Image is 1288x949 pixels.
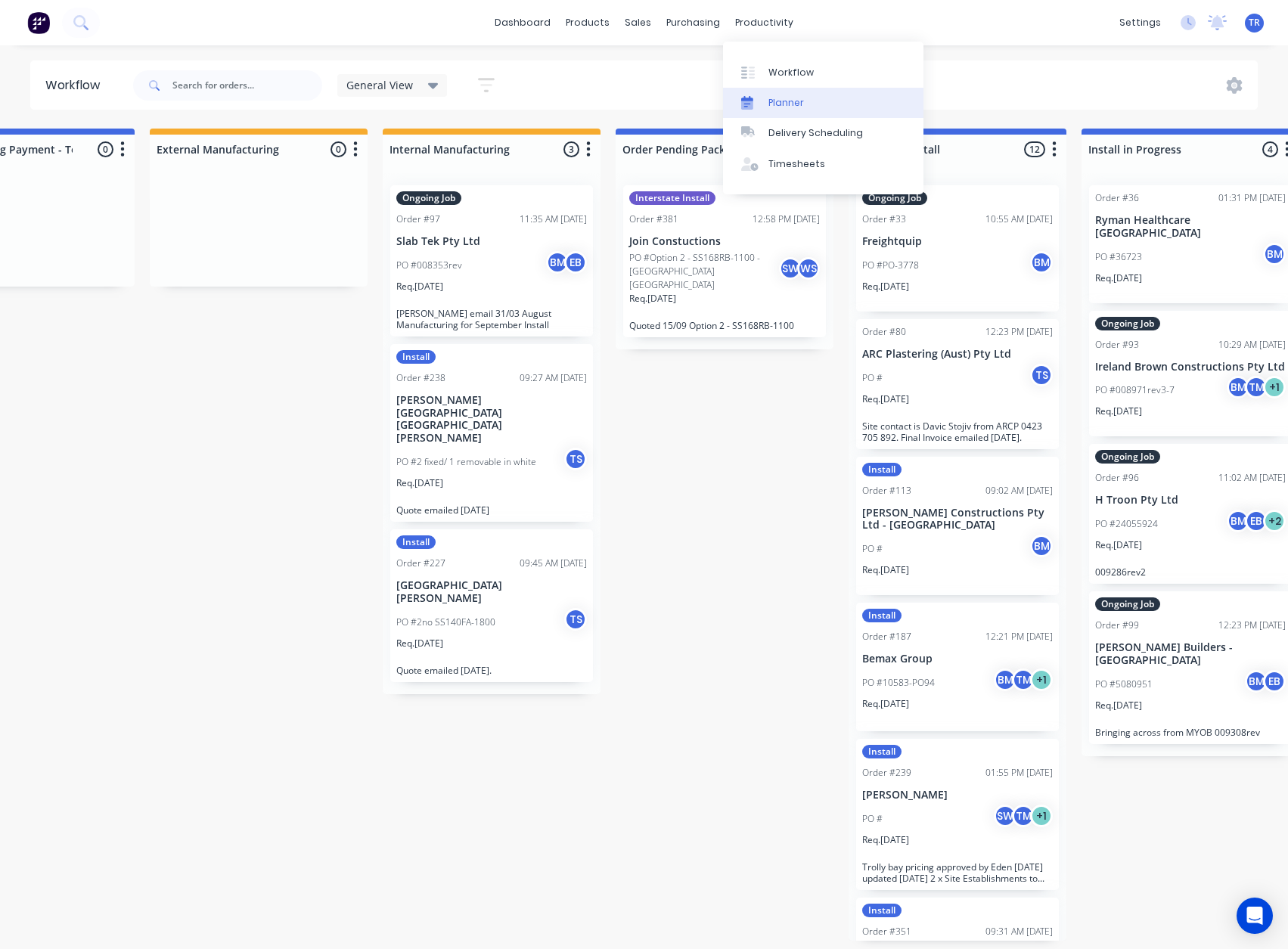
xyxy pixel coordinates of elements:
div: Install [862,904,902,917]
div: Order #187 [862,630,911,644]
p: PO #24055924 [1095,517,1158,531]
p: ARC Plastering (Aust) Pty Ltd [862,348,1053,361]
a: Workflow [723,57,923,87]
div: BM [1227,510,1249,532]
p: PO # [862,371,883,385]
a: Planner [723,88,923,118]
div: 12:58 PM [DATE] [753,212,820,226]
div: 10:29 AM [DATE] [1218,338,1286,352]
div: TM [1245,376,1268,399]
div: BM [546,251,569,274]
div: 09:31 AM [DATE] [985,925,1053,938]
div: + 1 [1030,805,1053,827]
div: EB [1263,670,1286,693]
p: PO # [862,812,883,826]
p: Quote emailed [DATE] [396,504,587,516]
p: PO #PO-3778 [862,259,919,272]
p: Req. [DATE] [1095,538,1142,552]
input: Search for orders... [172,70,322,101]
p: PO #36723 [1095,250,1142,264]
div: 01:55 PM [DATE] [985,766,1053,780]
a: Timesheets [723,149,923,179]
div: Open Intercom Messenger [1237,898,1273,934]
div: purchasing [659,11,728,34]
div: TS [1030,364,1053,386]
div: EB [564,251,587,274]
div: Install [396,350,436,364]
div: 12:21 PM [DATE] [985,630,1053,644]
div: Ongoing Job [1095,450,1160,464]
p: PO #5080951 [1095,678,1153,691]
div: TM [1012,668,1035,691]
div: InstallOrder #22709:45 AM [DATE][GEOGRAPHIC_DATA][PERSON_NAME]PO #2no SS140FA-1800TSReq.[DATE]Quo... [390,529,593,682]
div: TS [564,448,587,470]
div: Order #96 [1095,471,1139,485]
div: InstallOrder #11309:02 AM [DATE][PERSON_NAME] Constructions Pty Ltd - [GEOGRAPHIC_DATA]PO #BMReq.... [856,457,1059,596]
p: Req. [DATE] [862,697,909,711]
p: 009286rev2 [1095,566,1286,578]
p: Bringing across from MYOB 009308rev [1095,727,1286,738]
div: Order #227 [396,557,445,570]
div: BM [994,668,1016,691]
div: InstallOrder #23809:27 AM [DATE][PERSON_NAME][GEOGRAPHIC_DATA] [GEOGRAPHIC_DATA][PERSON_NAME]PO #... [390,344,593,522]
div: Workflow [45,76,107,95]
p: [PERSON_NAME] [862,789,1053,802]
div: Install [862,463,902,476]
p: PO #10583-PO94 [862,676,935,690]
p: PO #Option 2 - SS168RB-1100 - [GEOGRAPHIC_DATA] [GEOGRAPHIC_DATA] [629,251,779,292]
a: dashboard [487,11,558,34]
p: Quoted 15/09 Option 2 - SS168RB-1100 [629,320,820,331]
div: products [558,11,617,34]
p: Req. [DATE] [1095,699,1142,712]
p: Ireland Brown Constructions Pty Ltd [1095,361,1286,374]
div: WS [797,257,820,280]
div: EB [1245,510,1268,532]
div: sales [617,11,659,34]
div: productivity [728,11,801,34]
p: PO #2 fixed/ 1 removable in white [396,455,536,469]
p: Req. [DATE] [862,280,909,293]
p: Freightquip [862,235,1053,248]
div: Order #33 [862,212,906,226]
div: Order #80 [862,325,906,339]
p: Req. [DATE] [396,637,443,650]
div: TS [564,608,587,631]
div: BM [1227,376,1249,399]
p: PO #2no SS140FA-1800 [396,616,495,629]
div: SW [994,805,1016,827]
div: Order #36 [1095,191,1139,205]
p: Site contact is Davic Stojiv from ARCP 0423 705 892. Final Invoice emailed [DATE]. [862,420,1053,443]
div: Interstate InstallOrder #38112:58 PM [DATE]Join ConstuctionsPO #Option 2 - SS168RB-1100 - [GEOGRA... [623,185,826,337]
div: Delivery Scheduling [768,126,863,140]
div: Order #97 [396,212,440,226]
div: Order #99 [1095,619,1139,632]
div: Ongoing JobOrder #9711:35 AM [DATE]Slab Tek Pty LtdPO #008353revBMEBReq.[DATE][PERSON_NAME] email... [390,185,593,336]
div: 11:35 AM [DATE] [520,212,587,226]
div: Order #238 [396,371,445,385]
p: Req. [DATE] [396,280,443,293]
div: Timesheets [768,157,825,171]
div: Install [862,609,902,622]
div: 09:27 AM [DATE] [520,371,587,385]
p: Req. [DATE] [862,563,909,577]
p: [PERSON_NAME][GEOGRAPHIC_DATA] [GEOGRAPHIC_DATA][PERSON_NAME] [396,394,587,445]
p: [PERSON_NAME] Constructions Pty Ltd - [GEOGRAPHIC_DATA] [862,507,1053,532]
p: Req. [DATE] [1095,271,1142,285]
div: InstallOrder #18712:21 PM [DATE]Bemax GroupPO #10583-PO94BMTM+1Req.[DATE] [856,603,1059,731]
p: Req. [DATE] [862,833,909,847]
div: Workflow [768,66,814,79]
p: Req. [DATE] [1095,405,1142,418]
p: Req. [DATE] [396,476,443,490]
div: BM [1245,670,1268,693]
div: InstallOrder #23901:55 PM [DATE][PERSON_NAME]PO #SWTM+1Req.[DATE]Trolly bay pricing approved by E... [856,739,1059,890]
div: 12:23 PM [DATE] [985,325,1053,339]
div: Install [862,745,902,758]
p: PO #008353rev [396,259,462,272]
div: Order #351 [862,925,911,938]
div: 09:02 AM [DATE] [985,484,1053,498]
div: BM [1030,251,1053,274]
a: Delivery Scheduling [723,118,923,148]
div: Planner [768,96,804,110]
div: BM [1030,535,1053,557]
div: SW [779,257,802,280]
